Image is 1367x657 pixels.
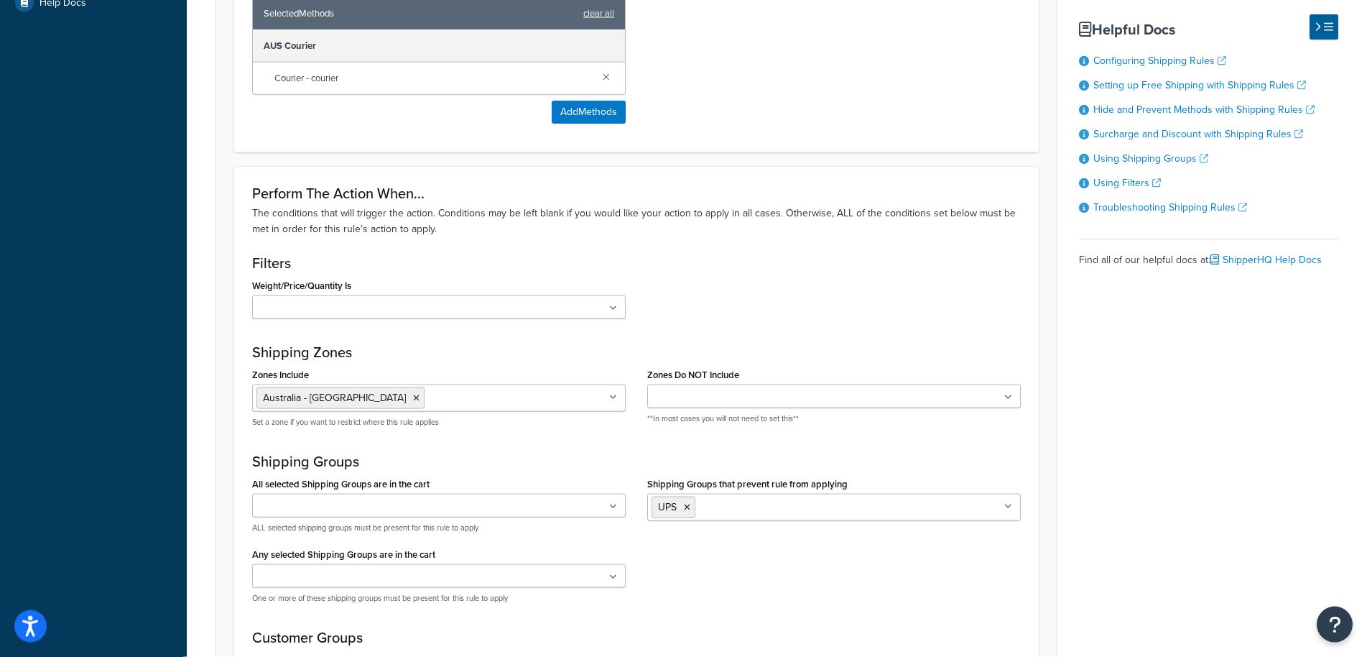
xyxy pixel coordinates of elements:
h3: Filters [252,255,1021,271]
p: ALL selected shipping groups must be present for this rule to apply [252,523,626,533]
a: Troubleshooting Shipping Rules [1093,201,1247,216]
button: Open Resource Center [1317,607,1353,643]
span: Selected Methods [264,4,576,24]
a: Using Shipping Groups [1093,152,1208,167]
a: Hide and Prevent Methods with Shipping Rules [1093,103,1315,118]
h3: Shipping Zones [252,344,1021,360]
label: Zones Do NOT Include [647,369,739,380]
a: ShipperHQ Help Docs [1210,253,1322,268]
p: Set a zone if you want to restrict where this rule applies [252,417,626,428]
h3: Helpful Docs [1079,22,1338,38]
label: Zones Include [252,369,309,380]
a: Surcharge and Discount with Shipping Rules [1093,127,1303,142]
a: Using Filters [1093,176,1161,191]
label: Any selected Shipping Groups are in the cart [252,549,435,560]
button: AddMethods [552,101,626,124]
div: AUS Courier [253,30,625,63]
span: Australia - [GEOGRAPHIC_DATA] [263,390,406,405]
h3: Perform The Action When... [252,185,1021,201]
a: clear all [583,4,614,24]
div: Find all of our helpful docs at: [1079,239,1338,271]
h3: Customer Groups [252,630,1021,645]
a: Configuring Shipping Rules [1093,54,1226,69]
h3: Shipping Groups [252,454,1021,469]
label: Weight/Price/Quantity Is [252,280,351,291]
p: The conditions that will trigger the action. Conditions may be left blank if you would like your ... [252,206,1021,237]
span: UPS [658,500,677,515]
span: Courier - courier [274,68,591,88]
button: Hide Help Docs [1310,15,1338,40]
label: Shipping Groups that prevent rule from applying [647,479,848,490]
label: All selected Shipping Groups are in the cart [252,479,430,490]
p: One or more of these shipping groups must be present for this rule to apply [252,593,626,604]
p: **In most cases you will not need to set this** [647,413,1021,424]
a: Setting up Free Shipping with Shipping Rules [1093,78,1306,93]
